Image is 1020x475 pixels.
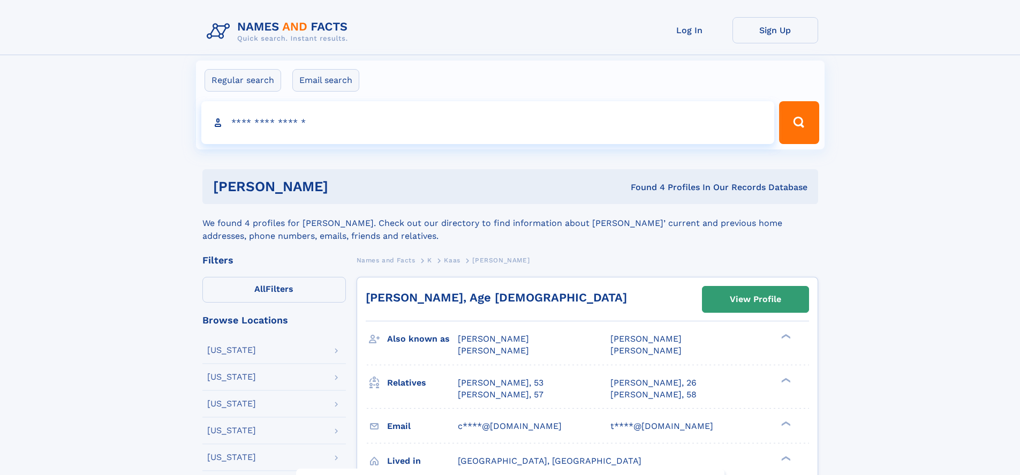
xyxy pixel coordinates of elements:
[458,334,529,344] span: [PERSON_NAME]
[357,253,415,267] a: Names and Facts
[205,69,281,92] label: Regular search
[732,17,818,43] a: Sign Up
[202,277,346,303] label: Filters
[730,287,781,312] div: View Profile
[479,182,807,193] div: Found 4 Profiles In Our Records Database
[427,257,432,264] span: K
[647,17,732,43] a: Log In
[202,315,346,325] div: Browse Locations
[201,101,775,144] input: search input
[207,373,256,381] div: [US_STATE]
[387,452,458,470] h3: Lived in
[610,389,697,401] a: [PERSON_NAME], 58
[427,253,432,267] a: K
[610,334,682,344] span: [PERSON_NAME]
[444,253,460,267] a: Kaas
[254,284,266,294] span: All
[472,257,530,264] span: [PERSON_NAME]
[444,257,460,264] span: Kaas
[213,180,480,193] h1: [PERSON_NAME]
[702,286,809,312] a: View Profile
[202,255,346,265] div: Filters
[292,69,359,92] label: Email search
[779,420,791,427] div: ❯
[610,345,682,356] span: [PERSON_NAME]
[202,17,357,46] img: Logo Names and Facts
[387,330,458,348] h3: Also known as
[387,374,458,392] h3: Relatives
[202,204,818,243] div: We found 4 profiles for [PERSON_NAME]. Check out our directory to find information about [PERSON_...
[610,377,697,389] a: [PERSON_NAME], 26
[779,376,791,383] div: ❯
[387,417,458,435] h3: Email
[458,345,529,356] span: [PERSON_NAME]
[207,453,256,462] div: [US_STATE]
[458,456,641,466] span: [GEOGRAPHIC_DATA], [GEOGRAPHIC_DATA]
[779,333,791,340] div: ❯
[779,455,791,462] div: ❯
[207,426,256,435] div: [US_STATE]
[779,101,819,144] button: Search Button
[366,291,627,304] a: [PERSON_NAME], Age [DEMOGRAPHIC_DATA]
[458,389,543,401] a: [PERSON_NAME], 57
[207,346,256,355] div: [US_STATE]
[458,377,543,389] a: [PERSON_NAME], 53
[207,399,256,408] div: [US_STATE]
